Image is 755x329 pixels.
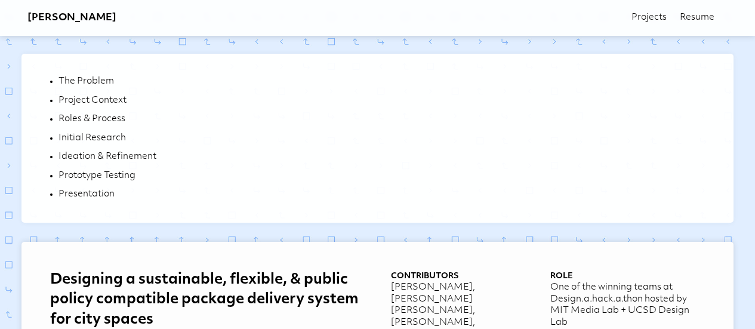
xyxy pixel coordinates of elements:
a: Roles & Process [58,113,712,125]
a: Resume [680,12,714,24]
a: Projects [631,12,667,24]
a: Initial Research [58,133,712,144]
a: [PERSON_NAME] [27,11,116,25]
span: Contributors [391,272,459,280]
a: Presentation [58,189,712,201]
a: Prototype Testing [58,170,712,182]
span: Role [550,272,573,280]
a: Project Context [58,95,712,107]
a: Ideation & Refinement [58,151,712,163]
a: The Problem [58,76,712,88]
